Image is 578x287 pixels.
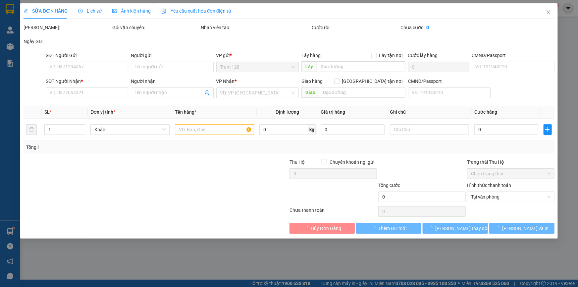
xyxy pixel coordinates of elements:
[6,6,16,13] span: Gửi:
[301,53,321,58] span: Lấy hàng
[26,143,223,151] div: Tổng: 1
[408,53,438,58] label: Cước lấy hàng
[6,14,56,29] div: chị kiều trạm 128
[474,109,497,115] span: Cước hàng
[356,223,421,234] button: Thêm ĐH mới
[26,124,37,135] button: delete
[378,225,406,232] span: Thêm ĐH mới
[94,125,166,135] span: Khác
[112,8,151,14] span: Ảnh kiện hàng
[131,52,213,59] div: Người gửi
[78,9,83,13] span: clock-circle
[377,52,405,59] span: Lấy tận nơi
[216,79,235,84] span: VP Nhận
[303,226,311,230] span: loading
[24,24,111,31] div: [PERSON_NAME]:
[24,9,28,13] span: edit
[301,61,317,72] span: Lấy
[301,79,323,84] span: Giao hàng
[408,62,469,72] input: Cước lấy hàng
[131,78,213,85] div: Người nhận
[175,109,196,115] span: Tên hàng
[390,124,469,135] input: Ghi Chú
[371,226,378,230] span: loading
[435,225,488,232] span: [PERSON_NAME] thay đổi
[544,127,552,132] span: plus
[112,24,200,31] div: Gói vận chuyển:
[201,24,311,31] div: Nhân viên tạo:
[204,90,210,95] span: user-add
[90,109,115,115] span: Đơn vị tính
[276,109,299,115] span: Định lượng
[467,158,554,166] div: Trạng thái Thu Hộ
[319,87,405,98] input: Dọc đường
[161,9,167,14] img: icon
[471,192,551,202] span: Tại văn phòng
[78,8,102,14] span: Lịch sử
[472,52,554,59] div: CMND/Passport
[495,226,502,230] span: loading
[423,223,488,234] button: [PERSON_NAME] thay đổi
[426,25,429,30] b: 0
[289,159,305,165] span: Thu Hộ
[161,8,231,14] span: Yêu cầu xuất hóa đơn điện tử
[428,226,435,230] span: loading
[112,9,117,13] span: picture
[44,109,50,115] span: SL
[539,3,558,22] button: Close
[175,124,254,135] input: VD: Bàn, Ghế
[301,87,319,98] span: Giao
[46,78,128,85] div: SĐT Người Nhận
[489,223,554,234] button: [PERSON_NAME] và In
[289,206,378,218] div: Chưa thanh toán
[311,225,341,232] span: Hủy Đơn Hàng
[61,14,106,29] div: THƯƠNG TRẠM SG
[321,109,345,115] span: Giá trị hàng
[317,61,405,72] input: Dọc đường
[340,78,405,85] span: [GEOGRAPHIC_DATA] tận nơi
[502,225,549,232] span: [PERSON_NAME] và In
[312,24,399,31] div: Cước rồi :
[61,6,77,13] span: Nhận:
[46,52,128,59] div: SĐT Người Gửi
[387,106,472,119] th: Ghi chú
[24,8,68,14] span: SỬA ĐƠN HÀNG
[6,6,56,14] div: Trạm 128
[544,124,552,135] button: plus
[467,183,511,188] label: Hình thức thanh toán
[24,38,111,45] div: Ngày GD:
[546,10,551,15] span: close
[327,158,377,166] span: Chuyển khoản ng. gửi
[400,24,488,31] div: Chưa cước :
[309,124,316,135] span: kg
[408,78,491,85] div: CMND/Passport
[220,62,295,72] span: Trạm 128
[61,6,106,14] div: Quận 10
[6,43,106,60] div: Tên hàng: phong bì tiền xe ôm (7.472.000) ( : 1 )
[378,183,400,188] span: Tổng cước
[290,223,355,234] button: Hủy Đơn Hàng
[471,169,551,179] span: Chọn trạng thái
[216,52,299,59] div: VP gửi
